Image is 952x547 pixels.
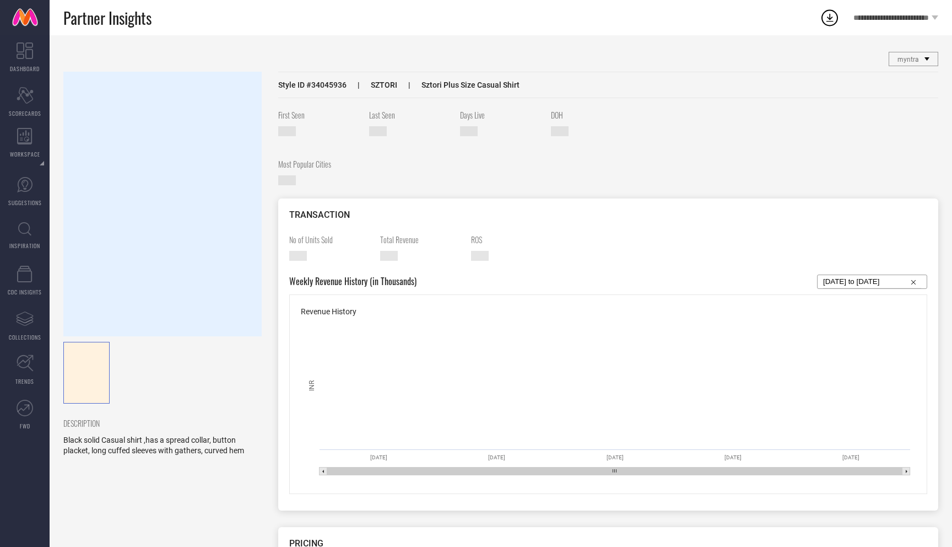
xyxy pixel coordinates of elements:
span: Weekly Revenue History (in Thousands) [289,275,416,289]
span: COLLECTIONS [9,333,41,341]
text: [DATE] [607,454,624,460]
span: SZTORI [347,81,397,89]
span: Total Revenue [380,234,463,245]
span: — [289,251,307,261]
span: Revenue History [301,307,356,316]
text: [DATE] [370,454,387,460]
span: Last Seen [369,109,452,121]
span: ROS [471,234,554,245]
span: — [380,251,398,261]
span: DESCRIPTION [63,417,253,429]
span: Black solid Casual shirt ,has a spread collar, button placket, long cuffed sleeves with gathers, ... [63,436,244,455]
span: [DATE] [369,126,387,136]
span: DOH [551,109,634,121]
text: [DATE] [842,454,859,460]
span: Sztori Plus Size Casual Shirt [397,81,520,89]
span: First Seen [278,109,361,121]
text: INR [308,380,316,391]
span: DASHBOARD [10,65,40,73]
span: — [551,126,569,136]
text: [DATE] [488,454,505,460]
span: myntra [897,56,919,63]
span: — [471,251,489,261]
input: Select... [823,275,921,288]
span: Style ID # 34045936 [278,81,347,89]
span: Days Live [460,109,543,121]
span: TRENDS [15,377,34,385]
span: [DATE] [278,126,296,136]
span: SUGGESTIONS [8,199,42,207]
text: [DATE] [724,454,742,460]
div: Open download list [820,8,840,28]
span: WORKSPACE [10,150,40,158]
span: INSPIRATION [9,242,40,250]
span: FWD [20,422,30,430]
span: CDC INSIGHTS [8,288,42,296]
div: TRANSACTION [289,210,927,220]
span: — [278,175,296,185]
span: Partner Insights [63,7,152,29]
span: — [460,126,478,136]
span: SCORECARDS [9,109,41,117]
span: No of Units Sold [289,234,372,245]
span: Most Popular Cities [278,158,361,170]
